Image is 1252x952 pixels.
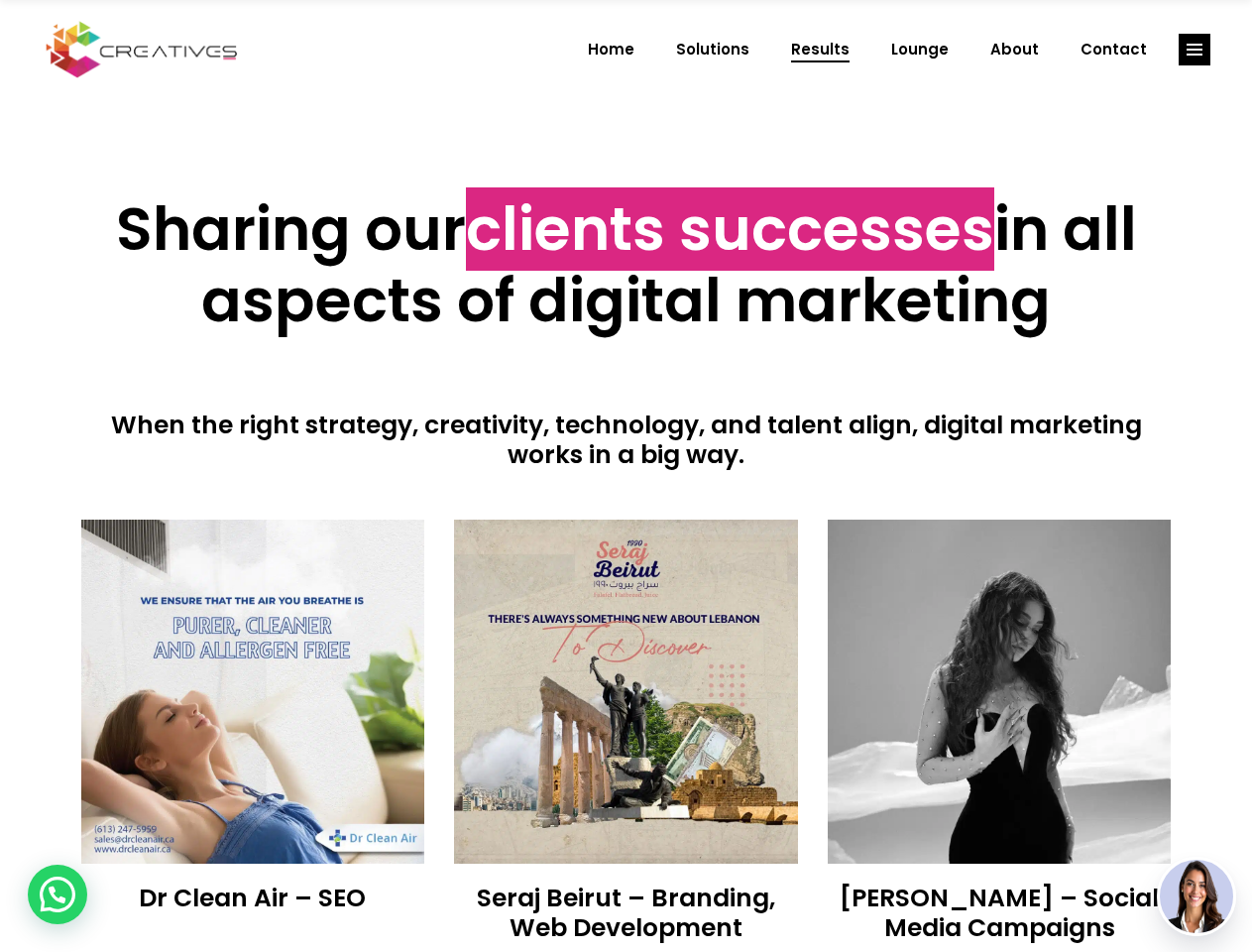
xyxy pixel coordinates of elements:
img: Creatives | Results [454,520,798,864]
span: Contact [1081,24,1147,75]
a: [PERSON_NAME] – Social Media Campaigns [840,881,1159,945]
a: Solutions [655,24,770,75]
a: About [969,24,1060,75]
a: link [1179,34,1210,65]
img: Creatives [42,19,242,80]
a: Contact [1060,24,1168,75]
a: Dr Clean Air – SEO [139,881,366,915]
img: Creatives | Results [828,520,1172,864]
span: Home [588,24,634,75]
span: Solutions [676,24,749,75]
a: Results [770,24,870,75]
span: Results [791,24,850,75]
h2: Sharing our in all aspects of digital marketing [81,193,1172,336]
span: Lounge [891,24,949,75]
span: clients successes [466,187,994,271]
span: About [990,24,1039,75]
h4: When the right strategy, creativity, technology, and talent align, digital marketing works in a b... [81,411,1172,470]
a: Lounge [870,24,969,75]
a: Seraj Beirut – Branding, Web Development [477,881,775,945]
a: Home [567,24,655,75]
img: agent [1160,860,1233,933]
img: Creatives | Results [81,520,425,864]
